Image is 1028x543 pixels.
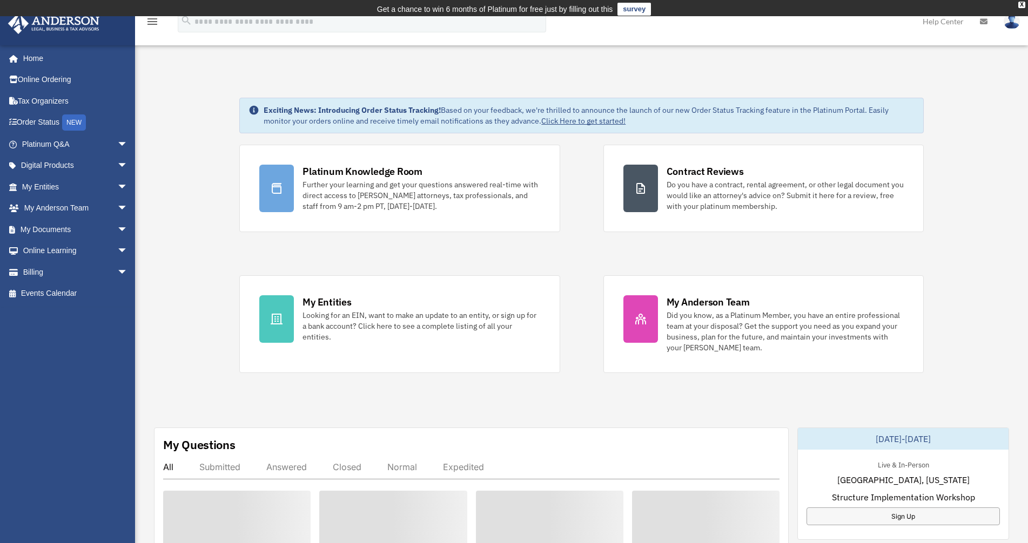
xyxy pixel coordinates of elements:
a: My Documentsarrow_drop_down [8,219,144,240]
div: Platinum Knowledge Room [303,165,422,178]
div: Do you have a contract, rental agreement, or other legal document you would like an attorney's ad... [667,179,904,212]
img: Anderson Advisors Platinum Portal [5,13,103,34]
a: Events Calendar [8,283,144,304]
a: menu [146,19,159,28]
div: My Entities [303,295,351,309]
div: Did you know, as a Platinum Member, you have an entire professional team at your disposal? Get th... [667,310,904,353]
a: Platinum Knowledge Room Further your learning and get your questions answered real-time with dire... [239,145,560,232]
div: NEW [62,114,86,131]
a: Online Ordering [8,69,144,91]
a: Platinum Q&Aarrow_drop_down [8,133,144,155]
span: arrow_drop_down [117,198,139,220]
img: User Pic [1004,13,1020,29]
div: My Questions [163,437,236,453]
a: Tax Organizers [8,90,144,112]
strong: Exciting News: Introducing Order Status Tracking! [264,105,441,115]
a: My Entities Looking for an EIN, want to make an update to an entity, or sign up for a bank accoun... [239,275,560,373]
div: [DATE]-[DATE] [798,428,1009,450]
a: Digital Productsarrow_drop_down [8,155,144,177]
div: Live & In-Person [869,458,938,470]
div: Looking for an EIN, want to make an update to an entity, or sign up for a bank account? Click her... [303,310,540,342]
div: Further your learning and get your questions answered real-time with direct access to [PERSON_NAM... [303,179,540,212]
div: close [1018,2,1025,8]
a: Order StatusNEW [8,112,144,134]
a: My Anderson Teamarrow_drop_down [8,198,144,219]
span: arrow_drop_down [117,176,139,198]
a: Contract Reviews Do you have a contract, rental agreement, or other legal document you would like... [603,145,924,232]
div: Get a chance to win 6 months of Platinum for free just by filling out this [377,3,613,16]
span: arrow_drop_down [117,240,139,262]
div: Expedited [443,461,484,472]
a: Online Learningarrow_drop_down [8,240,144,262]
div: Submitted [199,461,240,472]
span: arrow_drop_down [117,133,139,155]
a: survey [617,3,651,16]
div: Answered [266,461,307,472]
a: Click Here to get started! [541,116,626,126]
div: Based on your feedback, we're thrilled to announce the launch of our new Order Status Tracking fe... [264,105,914,126]
a: My Anderson Team Did you know, as a Platinum Member, you have an entire professional team at your... [603,275,924,373]
span: Structure Implementation Workshop [832,491,975,504]
span: arrow_drop_down [117,155,139,177]
a: Home [8,47,139,69]
span: arrow_drop_down [117,261,139,283]
div: Closed [333,461,361,472]
a: Billingarrow_drop_down [8,261,144,283]
i: menu [146,15,159,28]
i: search [180,15,192,26]
div: Normal [387,461,417,472]
span: [GEOGRAPHIC_DATA], [US_STATE] [837,473,970,486]
div: My Anderson Team [667,295,750,309]
div: Contract Reviews [667,165,744,178]
a: My Entitiesarrow_drop_down [8,176,144,198]
div: All [163,461,173,472]
a: Sign Up [807,507,1000,525]
span: arrow_drop_down [117,219,139,241]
